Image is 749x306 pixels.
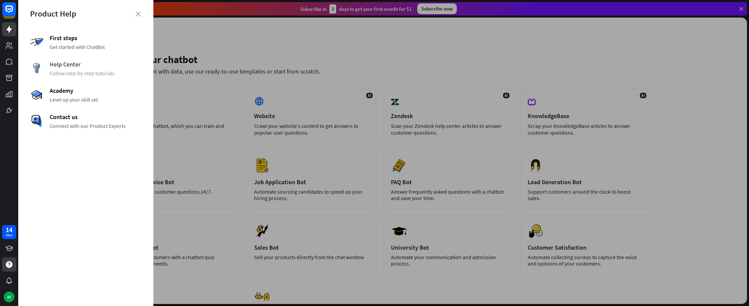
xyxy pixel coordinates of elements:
[50,113,142,121] span: Contact us
[50,60,142,68] span: Help Center
[4,291,15,302] div: AT
[50,122,142,129] span: Connect with our Product Experts
[30,8,142,19] div: Product Help
[50,44,142,50] span: Get started with ChatBot
[50,34,142,42] span: First steps
[50,70,142,77] span: Follow step-by-step tutorials
[6,233,13,238] div: days
[50,96,142,103] span: Level up your skill set
[5,3,26,23] button: Open LiveChat chat widget
[2,225,16,239] a: 14 days
[50,87,142,94] span: Academy
[135,11,141,17] i: close
[6,227,13,233] div: 14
